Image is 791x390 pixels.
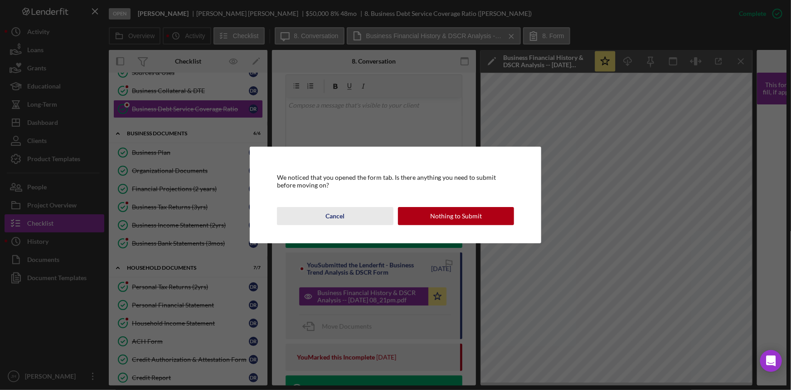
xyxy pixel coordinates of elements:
div: We noticed that you opened the form tab. Is there anything you need to submit before moving on? [277,174,514,188]
button: Cancel [277,207,393,225]
div: Nothing to Submit [430,207,482,225]
div: Cancel [325,207,345,225]
button: Nothing to Submit [398,207,514,225]
div: Open Intercom Messenger [760,350,782,372]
